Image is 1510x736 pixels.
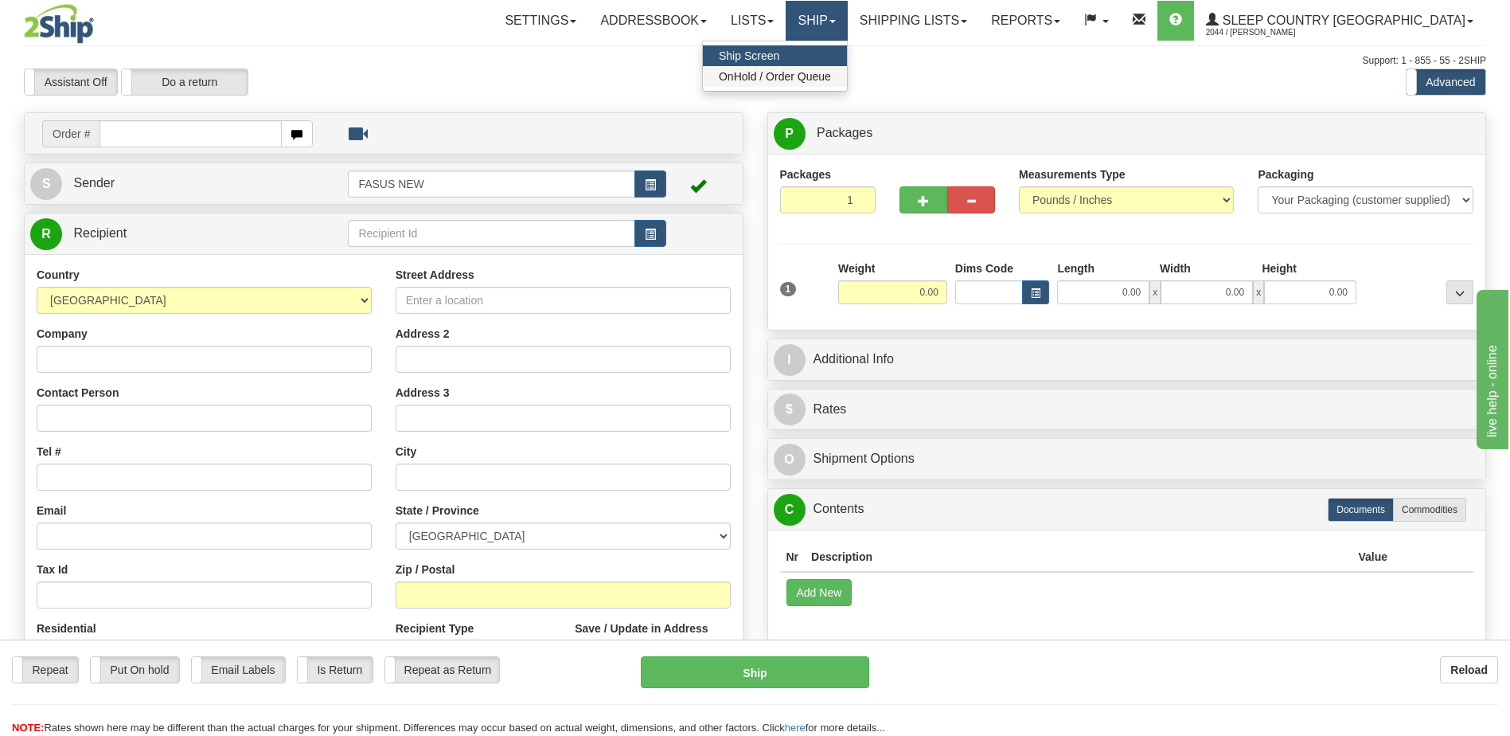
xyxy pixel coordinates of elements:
[1473,287,1508,449] iframe: chat widget
[774,393,1481,426] a: $Rates
[1328,498,1394,522] label: Documents
[1393,498,1466,522] label: Commodities
[780,282,797,296] span: 1
[1206,25,1325,41] span: 2044 / [PERSON_NAME]
[1446,280,1473,304] div: ...
[1352,542,1394,572] th: Value
[24,4,94,44] img: logo2044.jpg
[979,1,1072,41] a: Reports
[30,217,313,250] a: R Recipient
[848,1,979,41] a: Shipping lists
[780,166,832,182] label: Packages
[786,1,847,41] a: Ship
[703,66,847,87] a: OnHold / Order Queue
[348,170,634,198] input: Sender Id
[780,542,806,572] th: Nr
[1219,14,1465,27] span: Sleep Country [GEOGRAPHIC_DATA]
[37,621,96,636] label: Residential
[13,657,78,683] label: Repeat
[1019,166,1126,182] label: Measurements Type
[786,579,853,606] button: Add New
[1194,1,1485,41] a: Sleep Country [GEOGRAPHIC_DATA] 2044 / [PERSON_NAME]
[719,70,831,83] span: OnHold / Order Queue
[396,326,450,342] label: Address 2
[37,267,80,283] label: Country
[30,218,62,250] span: R
[192,657,285,683] label: Email Labels
[12,10,147,29] div: live help - online
[73,226,127,240] span: Recipient
[955,260,1013,276] label: Dims Code
[774,118,806,150] span: P
[396,562,455,577] label: Zip / Postal
[396,621,474,636] label: Recipient Type
[774,393,806,425] span: $
[575,621,730,652] label: Save / Update in Address Book
[37,326,88,342] label: Company
[1440,656,1498,683] button: Reload
[838,260,875,276] label: Weight
[396,267,474,283] label: Street Address
[817,126,872,139] span: Packages
[805,542,1352,572] th: Description
[396,385,450,401] label: Address 3
[396,287,731,314] input: Enter a location
[25,69,117,95] label: Assistant Off
[1407,69,1485,95] label: Advanced
[774,443,1481,476] a: OShipment Options
[1253,280,1264,304] span: x
[1258,166,1313,182] label: Packaging
[37,444,61,460] label: Tel #
[493,1,588,41] a: Settings
[385,657,499,683] label: Repeat as Return
[122,69,248,95] label: Do a return
[91,657,179,683] label: Put On hold
[641,656,868,688] button: Ship
[298,657,373,683] label: Is Return
[785,722,806,734] a: here
[1262,260,1297,276] label: Height
[774,117,1481,150] a: P Packages
[42,120,99,147] span: Order #
[30,168,62,200] span: S
[719,1,786,41] a: Lists
[1149,280,1161,304] span: x
[37,385,119,401] label: Contact Person
[774,343,1481,376] a: IAdditional Info
[719,49,779,62] span: Ship Screen
[774,344,806,376] span: I
[1160,260,1191,276] label: Width
[1450,664,1488,676] b: Reload
[774,493,1481,526] a: CContents
[703,45,847,66] a: Ship Screen
[12,722,44,734] span: NOTE:
[774,494,806,526] span: C
[588,1,719,41] a: Addressbook
[30,167,348,200] a: S Sender
[1057,260,1094,276] label: Length
[73,176,115,190] span: Sender
[37,562,68,577] label: Tax Id
[774,444,806,476] span: O
[37,503,66,519] label: Email
[24,54,1486,68] div: Support: 1 - 855 - 55 - 2SHIP
[396,444,416,460] label: City
[396,503,479,519] label: State / Province
[348,220,634,247] input: Recipient Id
